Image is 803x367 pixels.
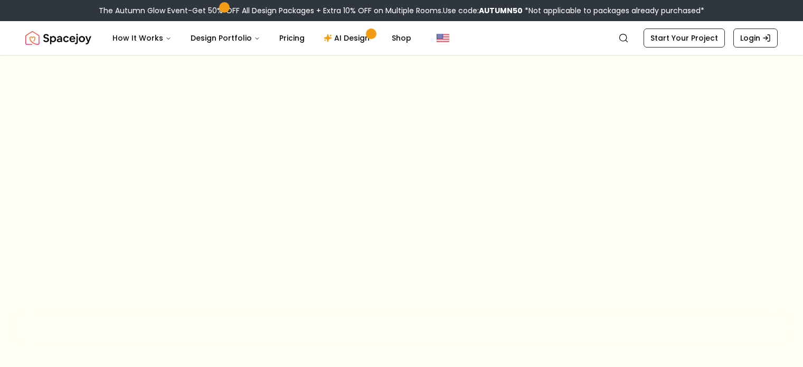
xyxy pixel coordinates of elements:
span: Use code: [443,5,523,16]
div: The Autumn Glow Event-Get 50% OFF All Design Packages + Extra 10% OFF on Multiple Rooms. [99,5,704,16]
img: Spacejoy Logo [25,27,91,49]
a: AI Design [315,27,381,49]
img: United States [437,32,449,44]
button: Design Portfolio [182,27,269,49]
a: Shop [383,27,420,49]
nav: Global [25,21,778,55]
button: How It Works [104,27,180,49]
span: *Not applicable to packages already purchased* [523,5,704,16]
nav: Main [104,27,420,49]
a: Spacejoy [25,27,91,49]
a: Start Your Project [644,29,725,48]
b: AUTUMN50 [479,5,523,16]
a: Pricing [271,27,313,49]
a: Login [733,29,778,48]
